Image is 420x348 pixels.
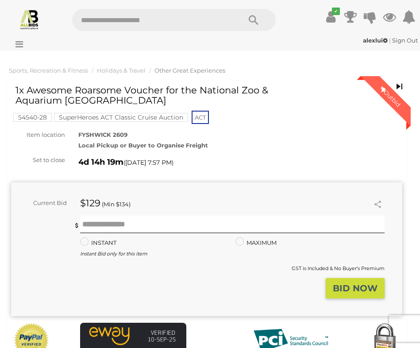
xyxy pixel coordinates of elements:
a: alexlui [363,37,389,44]
strong: 4d 14h 19m [78,157,123,167]
a: Sports, Recreation & Fitness [9,67,88,74]
strong: alexlui [363,37,388,44]
div: Item location [4,130,72,140]
span: | [389,37,391,44]
div: Set to close [4,155,72,165]
span: (Min $134) [102,201,131,208]
a: SuperHeroes ACT Classic Cruise Auction [54,114,188,121]
a: Sign Out [392,37,418,44]
span: ( ) [123,159,173,166]
strong: $129 [80,197,100,209]
a: ✔ [324,9,338,25]
i: Instant Bid only for this item [80,251,147,257]
strong: Local Pickup or Buyer to Organise Freight [78,142,208,149]
li: Watch this item [361,199,370,208]
i: ✔ [332,8,340,15]
img: Allbids.com.au [19,9,40,30]
small: GST is Included & No Buyer's Premium [292,265,385,271]
span: ACT [192,111,209,124]
div: Outbid [370,76,411,117]
mark: 54540-28 [13,113,52,122]
span: [DATE] 7:57 PM [125,159,172,166]
h1: 1x Awesome Roarsome Voucher for the National Zoo & Aquarium [GEOGRAPHIC_DATA] [15,85,304,105]
div: Current Bid [11,198,73,208]
mark: SuperHeroes ACT Classic Cruise Auction [54,113,188,122]
strong: BID NOW [333,283,378,294]
strong: FYSHWICK 2609 [78,131,127,138]
a: Other Great Experiences [154,67,225,74]
label: INSTANT [80,238,116,248]
button: Search [231,9,276,31]
button: BID NOW [326,278,385,299]
label: MAXIMUM [235,238,277,248]
a: Holidays & Travel [97,67,146,74]
a: 54540-28 [13,114,52,121]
